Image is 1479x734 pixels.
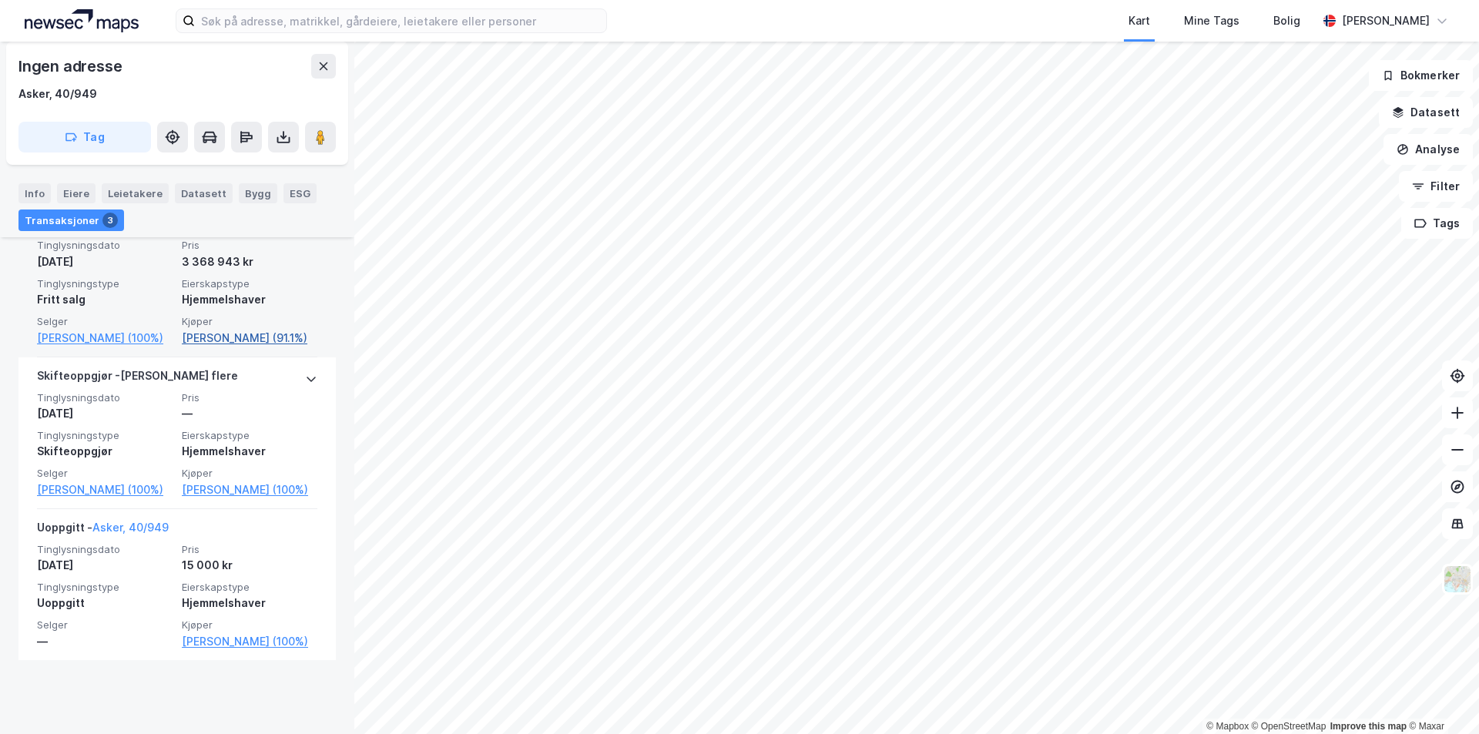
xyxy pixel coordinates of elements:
span: Tinglysningstype [37,277,173,290]
a: Improve this map [1330,721,1407,732]
span: Tinglysningsdato [37,239,173,252]
a: [PERSON_NAME] (100%) [182,481,317,499]
div: ESG [283,183,317,203]
div: 15 000 kr [182,556,317,575]
a: [PERSON_NAME] (100%) [37,481,173,499]
span: Eierskapstype [182,429,317,442]
a: Asker, 40/949 [92,521,169,534]
span: Selger [37,315,173,328]
div: Skifteoppgjør - [PERSON_NAME] flere [37,367,238,391]
span: Tinglysningsdato [37,391,173,404]
div: Info [18,183,51,203]
div: Kart [1129,12,1150,30]
img: logo.a4113a55bc3d86da70a041830d287a7e.svg [25,9,139,32]
span: Kjøper [182,315,317,328]
button: Tags [1401,208,1473,239]
div: Transaksjoner [18,209,124,231]
a: [PERSON_NAME] (100%) [182,632,317,651]
div: Fritt salg [37,290,173,309]
div: 3 [102,213,118,228]
div: Skifteoppgjør [37,442,173,461]
div: 3 368 943 kr [182,253,317,271]
a: Mapbox [1206,721,1249,732]
input: Søk på adresse, matrikkel, gårdeiere, leietakere eller personer [195,9,606,32]
div: Datasett [175,183,233,203]
button: Bokmerker [1369,60,1473,91]
a: [PERSON_NAME] (100%) [37,329,173,347]
button: Datasett [1379,97,1473,128]
button: Tag [18,122,151,152]
div: [DATE] [37,404,173,423]
div: [PERSON_NAME] [1342,12,1430,30]
div: [DATE] [37,556,173,575]
span: Kjøper [182,467,317,480]
div: — [182,404,317,423]
div: Mine Tags [1184,12,1239,30]
div: Leietakere [102,183,169,203]
div: Hjemmelshaver [182,442,317,461]
div: Asker, 40/949 [18,85,97,103]
span: Pris [182,239,317,252]
iframe: Chat Widget [1402,660,1479,734]
span: Eierskapstype [182,277,317,290]
span: Tinglysningstype [37,581,173,594]
span: Tinglysningsdato [37,543,173,556]
a: [PERSON_NAME] (91.1%) [182,329,317,347]
div: [DATE] [37,253,173,271]
div: Uoppgitt - [37,518,169,543]
span: Selger [37,618,173,632]
a: OpenStreetMap [1252,721,1326,732]
span: Selger [37,467,173,480]
div: Uoppgitt [37,594,173,612]
button: Filter [1399,171,1473,202]
div: Bolig [1273,12,1300,30]
div: Ingen adresse [18,54,125,79]
div: Hjemmelshaver [182,290,317,309]
span: Pris [182,391,317,404]
span: Tinglysningstype [37,429,173,442]
img: Z [1443,565,1472,594]
div: Bygg [239,183,277,203]
div: Hjemmelshaver [182,594,317,612]
div: — [37,632,173,651]
span: Pris [182,543,317,556]
span: Eierskapstype [182,581,317,594]
span: Kjøper [182,618,317,632]
button: Analyse [1383,134,1473,165]
div: Eiere [57,183,96,203]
